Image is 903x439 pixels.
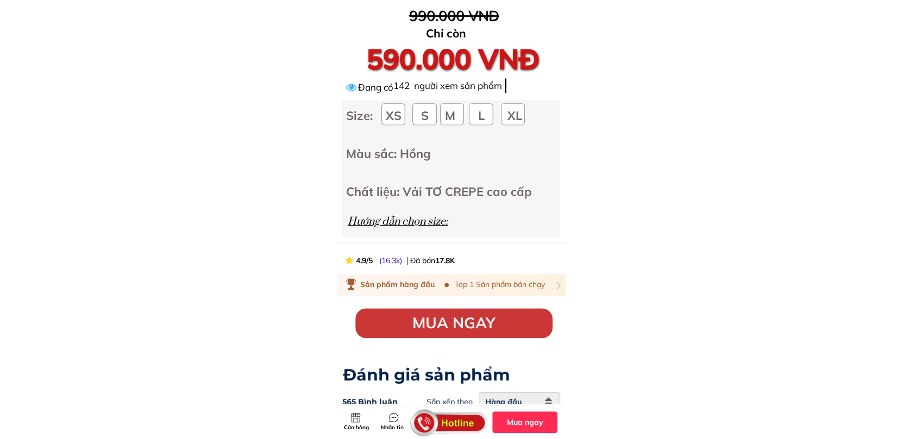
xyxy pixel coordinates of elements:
[342,397,495,416] h2: 565 Bình luận
[322,37,585,80] div: 590.000 VNĐ
[355,308,553,338] p: MUA NGAY
[348,214,456,230] h3: Hướng dẫn chọn size:
[360,278,437,290] div: Sản phẩm hàng đầu
[492,411,557,433] p: Mua ngay
[427,397,477,416] h2: Sắp xếp theo
[331,423,381,432] div: Cửa hàng
[346,106,575,201] div: Size: XS S M L XL Màu sắc: Hồng Chất liệu: Vải TƠ CREPE cao cấp
[343,365,560,385] h2: Đánh giá sản phẩm
[368,410,417,432] a: Nhắn tin
[410,256,467,266] h3: Đã bán
[368,423,417,432] div: Nhắn tin
[455,278,557,290] div: Top 1 Sản phẩm bán chạy
[392,24,500,43] h3: Chỉ còn
[379,256,407,266] h3: (16.3k)
[331,412,381,432] a: Cửa hàng
[485,397,556,416] h2: Hàng đầu
[358,78,613,96] div: Đang có
[435,256,455,265] span: 17.8K
[327,4,581,27] div: 990.000 VNĐ
[356,256,386,266] h3: 4.9/5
